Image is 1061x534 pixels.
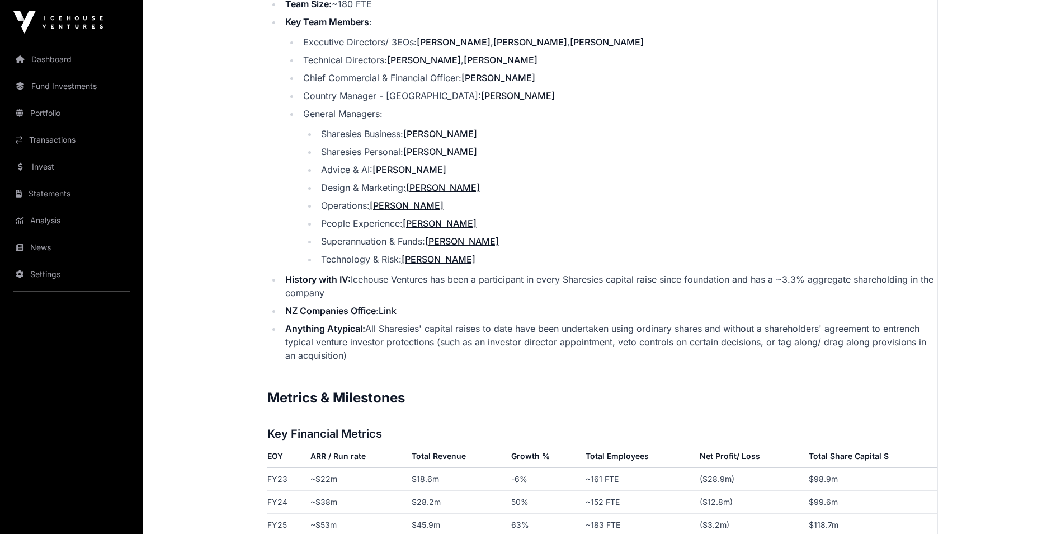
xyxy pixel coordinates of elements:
[403,128,477,139] a: [PERSON_NAME]
[306,490,407,513] td: ~$38m
[13,11,103,34] img: Icehouse Ventures Logo
[285,305,376,316] strong: NZ Companies Office
[581,449,695,468] th: Total Employees
[300,107,937,266] li: General Managers:
[804,449,937,468] th: Total Share Capital $
[507,490,582,513] td: 50%
[267,490,306,513] td: FY24
[9,47,134,72] a: Dashboard
[403,218,477,229] a: [PERSON_NAME]
[379,305,397,316] a: Link
[464,54,537,65] a: [PERSON_NAME]
[425,236,499,247] a: [PERSON_NAME]
[403,146,477,157] a: [PERSON_NAME]
[695,449,804,468] th: Net Profit/ Loss
[9,181,134,206] a: Statements
[9,101,134,125] a: Portfolio
[402,254,475,265] a: [PERSON_NAME]
[507,449,582,468] th: Growth %
[306,449,407,468] th: ARR / Run rate
[285,16,369,27] strong: Key Team Members
[318,252,937,266] li: Technology & Risk:
[804,467,937,490] td: $98.9m
[318,145,937,158] li: Sharesies Personal:
[282,322,937,362] li: All Sharesies' capital raises to date have been undertaken using ordinary shares and without a sh...
[372,164,446,175] a: [PERSON_NAME]
[581,467,695,490] td: ~161 FTE
[9,74,134,99] a: Fund Investments
[507,467,582,490] td: -6%
[9,235,134,260] a: News
[318,163,937,176] li: Advice & AI:
[300,53,937,67] li: Technical Directors: ,
[267,389,937,407] h2: Metrics & Milestones
[282,304,937,317] li: :
[267,425,937,443] h3: Key Financial Metrics
[9,128,134,152] a: Transactions
[417,36,491,48] a: [PERSON_NAME]
[267,467,306,490] td: FY23
[318,181,937,194] li: Design & Marketing:
[300,35,937,49] li: Executive Directors/ 3EOs: , ,
[695,467,804,490] td: ($28.9m)
[9,154,134,179] a: Invest
[282,273,937,299] li: Icehouse Ventures has been a participant in every Sharesies capital raise since foundation and ha...
[306,467,407,490] td: ~$22m
[300,89,937,102] li: Country Manager - [GEOGRAPHIC_DATA]:
[9,262,134,287] a: Settings
[581,490,695,513] td: ~152 FTE
[318,127,937,140] li: Sharesies Business:
[695,490,804,513] td: ($12.8m)
[267,449,306,468] th: EOY
[300,71,937,85] li: Chief Commercial & Financial Officer:
[370,200,444,211] a: [PERSON_NAME]
[406,182,480,193] a: [PERSON_NAME]
[570,36,644,48] a: [PERSON_NAME]
[387,54,461,65] a: [PERSON_NAME]
[481,90,555,101] a: [PERSON_NAME]
[407,449,507,468] th: Total Revenue
[282,15,937,266] li: :
[461,72,535,83] a: [PERSON_NAME]
[318,217,937,230] li: People Experience:
[1005,480,1061,534] iframe: Chat Widget
[407,467,507,490] td: $18.6m
[9,208,134,233] a: Analysis
[407,490,507,513] td: $28.2m
[285,323,365,334] strong: Anything Atypical:
[285,274,351,285] strong: History with IV:
[318,235,937,248] li: Superannuation & Funds:
[318,199,937,212] li: Operations:
[493,36,567,48] a: [PERSON_NAME]
[804,490,937,513] td: $99.6m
